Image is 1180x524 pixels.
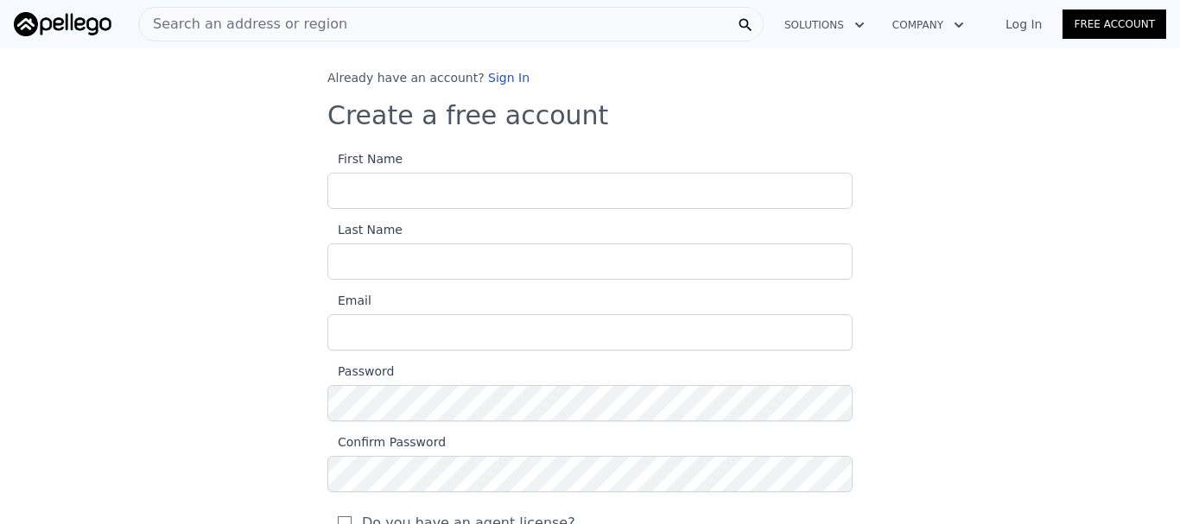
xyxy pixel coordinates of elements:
span: Search an address or region [139,14,347,35]
button: Solutions [771,9,879,41]
a: Free Account [1063,9,1166,39]
a: Sign In [488,71,530,85]
span: Last Name [327,223,403,237]
span: Confirm Password [327,435,446,449]
a: Log In [985,16,1063,33]
h3: Create a free account [327,100,853,131]
input: Email [327,314,853,350]
input: Password [327,385,853,421]
input: Confirm Password [327,456,853,492]
input: First Name [327,173,853,209]
span: Password [327,364,394,378]
button: Company [879,9,978,41]
img: Pellego [14,12,111,36]
input: Last Name [327,243,853,280]
span: Email [327,294,371,307]
div: Already have an account? [327,69,853,86]
span: First Name [327,152,403,166]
